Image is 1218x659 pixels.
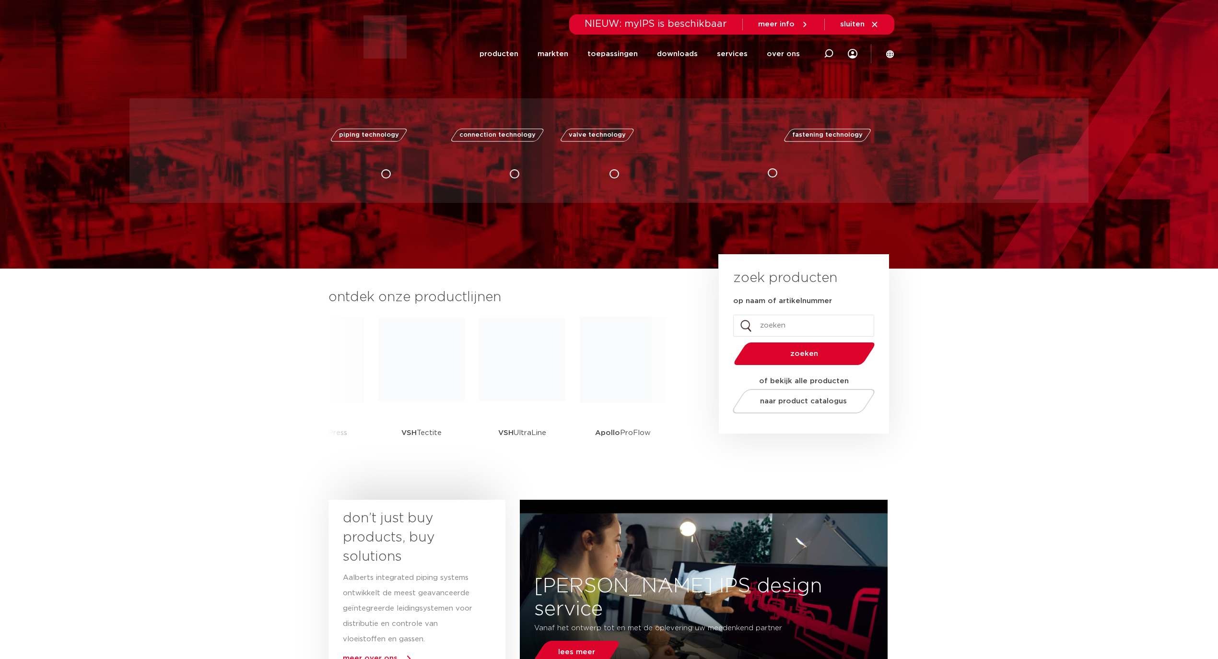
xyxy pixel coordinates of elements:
[657,35,698,72] a: downloads
[730,389,878,413] a: naar product catalogus
[401,403,442,463] p: Tectite
[498,403,546,463] p: UltraLine
[595,429,620,436] strong: Apollo
[498,429,514,436] strong: VSH
[767,35,800,72] a: over ons
[758,21,795,28] span: meer info
[730,341,879,366] button: zoeken
[595,403,651,463] p: ProFlow
[580,317,666,463] a: ApolloProFlow
[587,35,638,72] a: toepassingen
[568,132,625,138] span: valve technology
[840,20,879,29] a: sluiten
[761,398,847,405] span: naar product catalogus
[343,570,473,647] p: Aalberts integrated piping systems ontwikkelt de meest geavanceerde geïntegreerde leidingsystemen...
[733,315,874,337] input: zoeken
[480,35,518,72] a: producten
[733,269,837,288] h3: zoek producten
[759,377,849,385] strong: of bekijk alle producten
[520,575,888,621] h3: [PERSON_NAME] IPS design service
[558,648,595,656] span: lees meer
[759,350,850,357] span: zoeken
[401,429,417,436] strong: VSH
[840,21,865,28] span: sluiten
[378,317,465,463] a: VSHTectite
[480,35,800,72] nav: Menu
[758,20,809,29] a: meer info
[339,132,398,138] span: piping technology
[479,317,565,463] a: VSHUltraLine
[733,296,832,306] label: op naam of artikelnummer
[585,19,727,29] span: NIEUW: myIPS is beschikbaar
[538,35,568,72] a: markten
[343,509,473,566] h3: don’t just buy products, buy solutions
[717,35,748,72] a: services
[792,132,863,138] span: fastening technology
[848,43,857,64] div: my IPS
[328,288,686,307] h3: ontdek onze productlijnen
[534,621,816,636] p: Vanaf het ontwerp tot en met de oplevering uw meedenkend partner
[459,132,536,138] span: connection technology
